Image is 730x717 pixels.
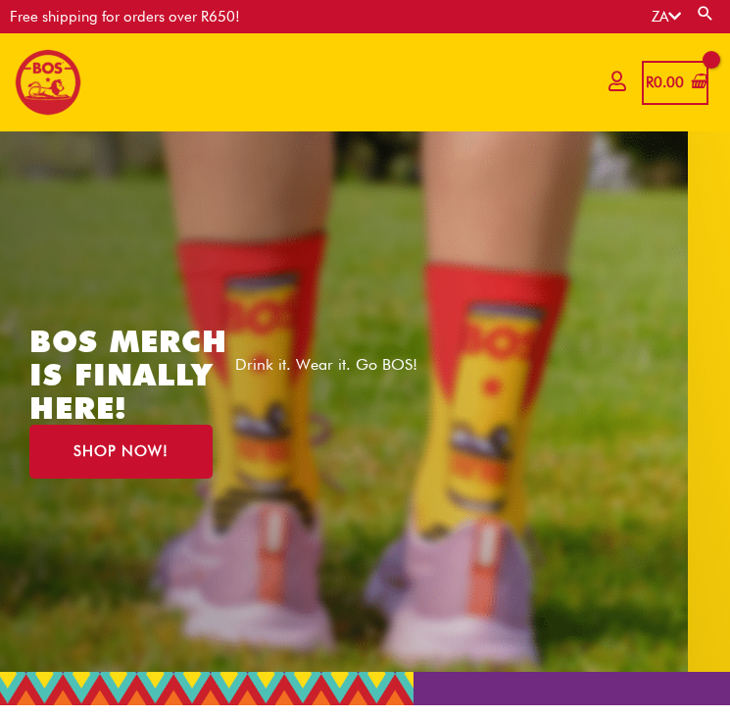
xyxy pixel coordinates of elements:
a: Search button [696,4,715,23]
a: ZA [652,8,681,26]
span: R [646,74,654,91]
bdi: 0.00 [646,74,684,91]
a: BOS MERCH IS FINALLY HERE! [29,323,227,426]
img: BOS logo finals-200px [15,49,81,116]
a: SHOP NOW! [29,425,213,479]
a: View Shopping Cart, empty [642,61,708,105]
span: SHOP NOW! [73,444,169,459]
p: Drink it. Wear it. Go BOS! [235,357,421,373]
